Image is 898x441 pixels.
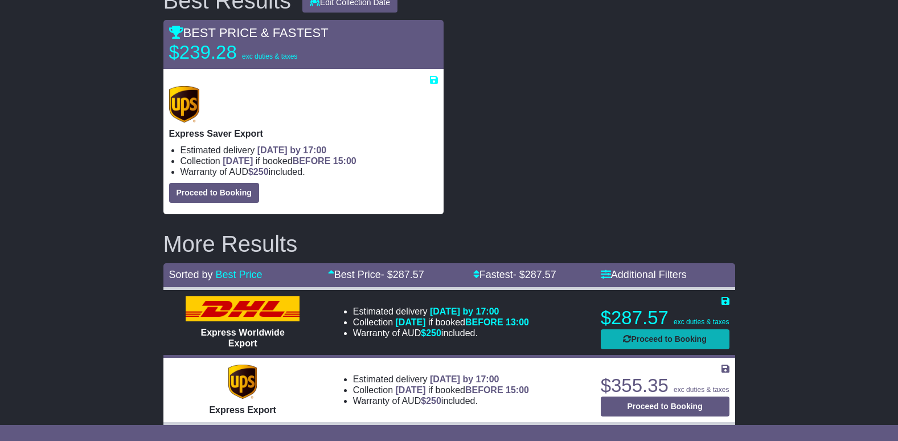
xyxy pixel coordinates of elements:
[209,405,276,415] span: Express Export
[396,385,529,395] span: if booked
[186,296,300,321] img: DHL: Express Worldwide Export
[353,374,529,385] li: Estimated delivery
[253,167,269,177] span: 250
[242,52,297,60] span: exc duties & taxes
[506,317,529,327] span: 13:00
[228,365,257,399] img: UPS (new): Express Export
[426,328,441,338] span: 250
[169,183,259,203] button: Proceed to Booking
[601,307,729,329] p: $287.57
[181,166,438,177] li: Warranty of AUD included.
[421,328,441,338] span: $
[381,269,424,280] span: - $
[473,269,556,280] a: Fastest- $287.57
[674,318,729,326] span: exc duties & taxes
[353,328,529,338] li: Warranty of AUD included.
[328,269,424,280] a: Best Price- $287.57
[257,145,327,155] span: [DATE] by 17:00
[426,396,441,406] span: 250
[393,269,424,280] span: 287.57
[223,156,253,166] span: [DATE]
[216,269,263,280] a: Best Price
[465,385,503,395] span: BEFORE
[353,395,529,406] li: Warranty of AUD included.
[181,156,438,166] li: Collection
[293,156,331,166] span: BEFORE
[169,41,311,64] p: $239.28
[169,26,329,40] span: BEST PRICE & FASTEST
[506,385,529,395] span: 15:00
[601,329,729,349] button: Proceed to Booking
[169,269,213,280] span: Sorted by
[223,156,356,166] span: if booked
[513,269,556,280] span: - $
[465,317,503,327] span: BEFORE
[396,317,529,327] span: if booked
[181,145,438,156] li: Estimated delivery
[430,307,499,316] span: [DATE] by 17:00
[353,385,529,395] li: Collection
[169,86,200,122] img: UPS (new): Express Saver Export
[421,396,441,406] span: $
[601,269,687,280] a: Additional Filters
[163,231,735,256] h2: More Results
[601,374,729,397] p: $355.35
[248,167,269,177] span: $
[525,269,556,280] span: 287.57
[353,306,529,317] li: Estimated delivery
[396,317,426,327] span: [DATE]
[333,156,356,166] span: 15:00
[601,397,729,416] button: Proceed to Booking
[200,328,284,348] span: Express Worldwide Export
[169,128,438,139] p: Express Saver Export
[396,385,426,395] span: [DATE]
[430,374,499,384] span: [DATE] by 17:00
[353,317,529,328] li: Collection
[674,386,729,394] span: exc duties & taxes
